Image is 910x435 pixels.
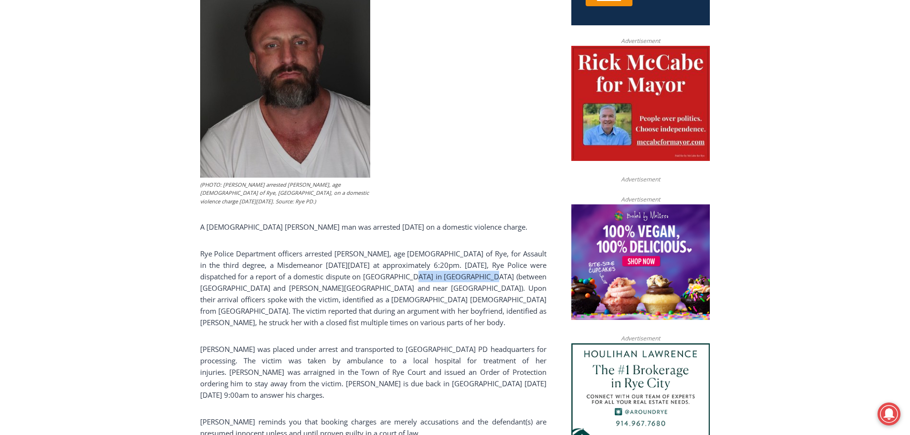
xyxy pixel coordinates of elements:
[200,221,546,233] p: A [DEMOGRAPHIC_DATA] [PERSON_NAME] man was arrested [DATE] on a domestic violence charge.
[571,204,710,320] img: Baked by Melissa
[571,46,710,161] img: McCabe for Mayor
[611,334,670,343] span: Advertisement
[200,343,546,401] p: [PERSON_NAME] was placed under arrest and transported to [GEOGRAPHIC_DATA] PD headquarters for pr...
[611,195,670,204] span: Advertisement
[611,36,670,45] span: Advertisement
[250,95,443,117] span: Intern @ [DOMAIN_NAME]
[200,248,546,328] p: Rye Police Department officers arrested [PERSON_NAME], age [DEMOGRAPHIC_DATA] of Rye, for Assault...
[611,175,670,184] span: Advertisement
[200,180,370,206] figcaption: (PHOTO: [PERSON_NAME] arrested [PERSON_NAME], age [DEMOGRAPHIC_DATA] of Rye, [GEOGRAPHIC_DATA], o...
[230,93,463,119] a: Intern @ [DOMAIN_NAME]
[241,0,451,93] div: Apply Now <> summer and RHS senior internships available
